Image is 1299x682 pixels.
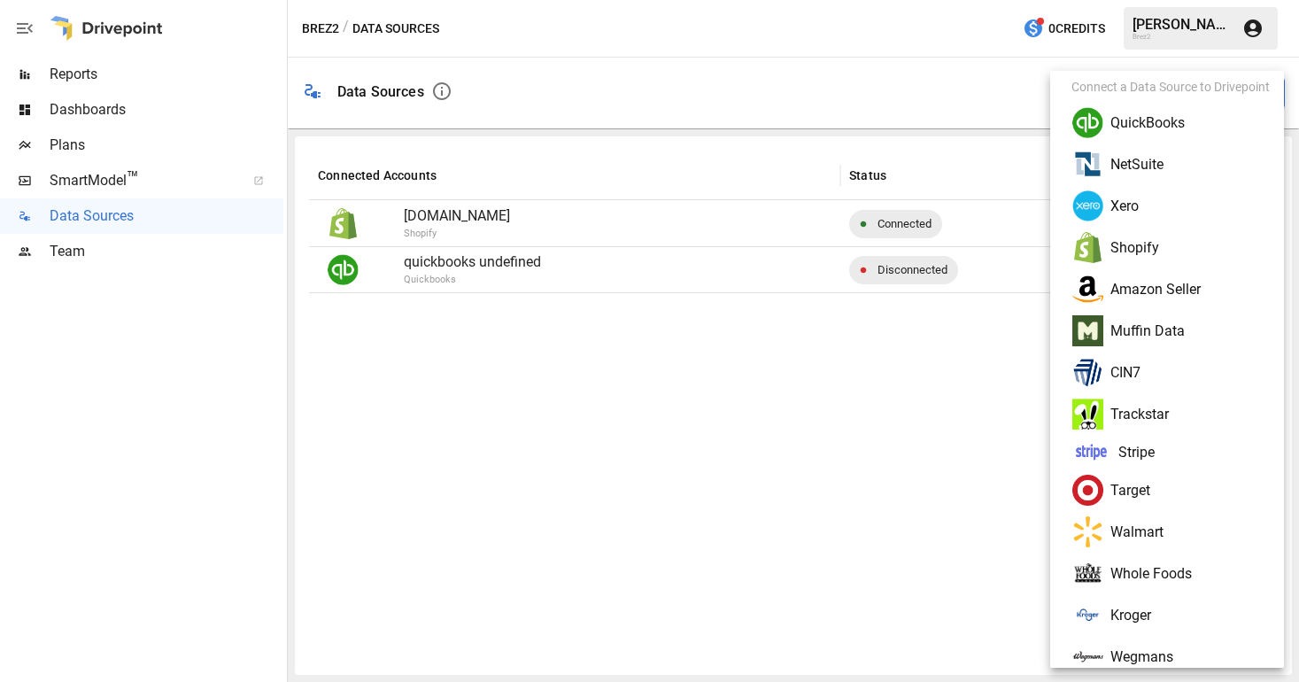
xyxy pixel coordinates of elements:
[1057,511,1291,553] li: Walmart
[1072,315,1103,346] img: Muffin Data Logo
[1057,553,1291,594] li: Whole Foods
[1072,232,1103,263] img: Shopify Logo
[1072,641,1103,672] img: Wegman
[1071,440,1111,464] img: Stripe
[1072,558,1103,589] img: Whole Foods
[1072,274,1103,305] img: Amazon Logo
[1072,149,1103,180] img: NetSuite Logo
[1072,399,1103,430] img: Trackstar
[1057,185,1291,227] li: Xero
[1072,107,1103,138] img: Quickbooks Logo
[1072,475,1103,506] img: Target
[1057,594,1291,636] li: Kroger
[1057,393,1291,435] li: Trackstar
[1072,516,1103,547] img: Walmart
[1057,469,1291,511] li: Target
[1057,102,1291,143] li: QuickBooks
[1072,357,1103,388] img: CIN7 Omni
[1072,600,1103,631] img: Kroger
[1057,352,1291,393] li: CIN7
[1057,435,1291,469] li: Stripe
[1057,227,1291,268] li: Shopify
[1057,143,1291,185] li: NetSuite
[1057,636,1291,678] li: Wegmans
[1057,268,1291,310] li: Amazon Seller
[1072,190,1103,221] img: Xero Logo
[1057,310,1291,352] li: Muffin Data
